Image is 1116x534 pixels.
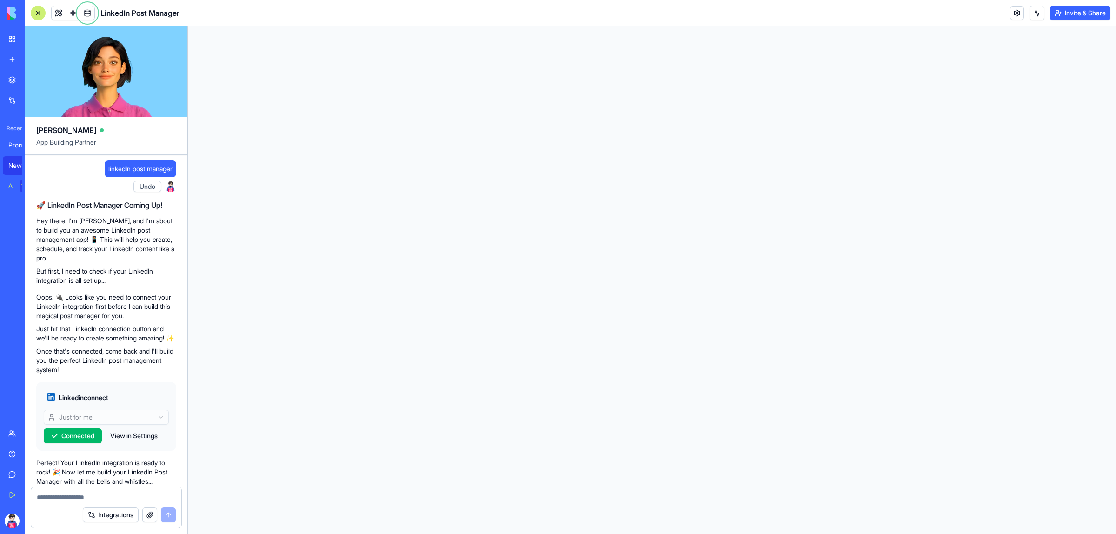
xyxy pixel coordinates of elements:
[8,161,34,170] div: New App
[8,140,34,150] div: Prompt Library
[8,181,13,191] div: AI Logo Generator
[44,428,102,443] button: Connected
[36,324,176,343] p: Just hit that LinkedIn connection button and we'll be ready to create something amazing! ✨
[108,164,173,174] span: linkedIn post manager
[36,293,176,320] p: Oops! 🔌 Looks like you need to connect your LinkedIn integration first before I can build this ma...
[36,125,96,136] span: [PERSON_NAME]
[59,393,108,402] span: Linkedin connect
[36,200,176,211] h2: 🚀 LinkedIn Post Manager Coming Up!
[3,125,22,132] span: Recent
[36,138,176,154] span: App Building Partner
[36,216,176,263] p: Hey there! I'm [PERSON_NAME], and I'm about to build you an awesome LinkedIn post management app!...
[106,428,162,443] button: View in Settings
[61,431,94,441] span: Connected
[100,7,179,19] span: LinkedIn Post Manager
[83,507,139,522] button: Integrations
[7,7,64,20] img: logo
[1050,6,1110,20] button: Invite & Share
[36,347,176,374] p: Once that's connected, come back and I'll build you the perfect LinkedIn post management system!
[3,177,40,195] a: AI Logo GeneratorTRY
[5,514,20,528] img: ACg8ocKqgQ59wAqeaR-2scDtqe7u8CYRTNIq94FtC3oB8iSVN2qKHafs=s96-c
[36,267,176,285] p: But first, I need to check if your LinkedIn integration is all set up...
[3,136,40,154] a: Prompt Library
[20,180,34,192] div: TRY
[36,458,176,486] p: Perfect! Your LinkedIn integration is ready to rock! 🎉 Now let me build your LinkedIn Post Manage...
[133,181,161,192] button: Undo
[3,156,40,175] a: New App
[47,393,55,400] img: linkedin
[165,181,176,192] img: ACg8ocKqgQ59wAqeaR-2scDtqe7u8CYRTNIq94FtC3oB8iSVN2qKHafs=s96-c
